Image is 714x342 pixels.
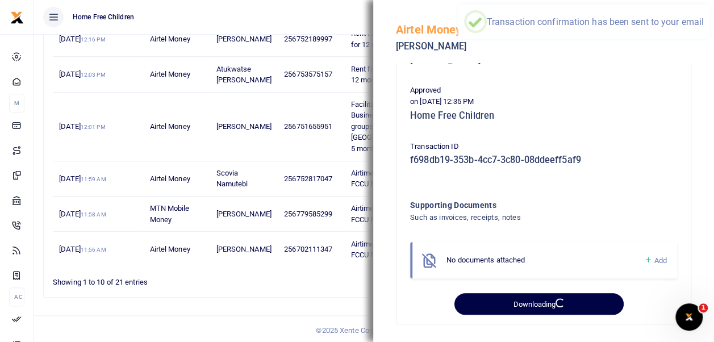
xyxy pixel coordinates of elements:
span: Airtime for August and Sept FCCU Project [350,240,440,260]
span: [PERSON_NAME] [216,35,271,43]
span: Airtel Money [149,245,190,253]
span: Rent for [PERSON_NAME] for 12 months [350,29,433,49]
h4: Such as invoices, receipts, notes [410,211,631,224]
h4: Supporting Documents [410,199,631,211]
span: Facilitation to Monitor Business grants and SILC groups in [GEOGRAPHIC_DATA] TC for 5 months [350,100,442,153]
span: 256779585299 [284,210,332,218]
span: Scovia Namutebi [216,169,248,189]
span: MTN Mobile Money [149,204,189,224]
iframe: Intercom live chat [675,303,703,331]
a: logo-small logo-large logo-large [10,12,24,21]
span: 256752189997 [284,35,332,43]
p: Transaction ID [410,141,677,153]
span: Airtime for August and Sept FCCU Project [350,204,440,224]
small: 11:56 AM [81,247,106,253]
small: 12:16 PM [81,36,106,43]
span: 1 [699,303,708,312]
span: 256752817047 [284,174,332,183]
h5: [PERSON_NAME] [396,41,641,52]
span: Atukwatse [PERSON_NAME] [216,65,271,85]
h5: f698db19-353b-4cc7-3c80-08ddeeff5af9 [410,155,677,166]
a: Add [644,254,667,267]
div: Showing 1 to 10 of 21 entries [53,270,316,288]
p: Approved [410,85,677,97]
span: Airtel Money [149,35,190,43]
span: 256702111347 [284,245,332,253]
span: [DATE] [59,70,105,78]
span: 256753575157 [284,70,332,78]
span: [PERSON_NAME] [216,122,271,131]
small: 11:58 AM [81,211,106,218]
li: Ac [9,287,24,306]
span: Airtime for August and Sept FCCU Project [350,169,440,189]
small: 12:03 PM [81,72,106,78]
span: Home Free Children [68,12,139,22]
div: Transaction confirmation has been sent to your email [487,16,704,27]
span: [DATE] [59,210,106,218]
span: Airtel Money [149,174,190,183]
span: 256751655951 [284,122,332,131]
span: [DATE] [59,122,105,131]
span: [PERSON_NAME] [216,210,271,218]
h5: Home Free Children [410,110,677,122]
h5: Airtel Money [396,23,641,36]
span: [DATE] [59,245,106,253]
li: M [9,94,24,112]
img: logo-small [10,11,24,24]
span: Rent for Nakimera Melon for 12 months [350,65,443,85]
p: on [DATE] 12:35 PM [410,96,677,108]
span: Airtel Money [149,70,190,78]
span: [DATE] [59,35,105,43]
span: No documents attached [446,256,525,264]
span: Add [654,256,667,265]
span: Airtel Money [149,122,190,131]
small: 11:59 AM [81,176,106,182]
span: [PERSON_NAME] [216,245,271,253]
small: 12:01 PM [81,124,106,130]
button: Downloading [454,293,623,315]
span: [DATE] [59,174,106,183]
